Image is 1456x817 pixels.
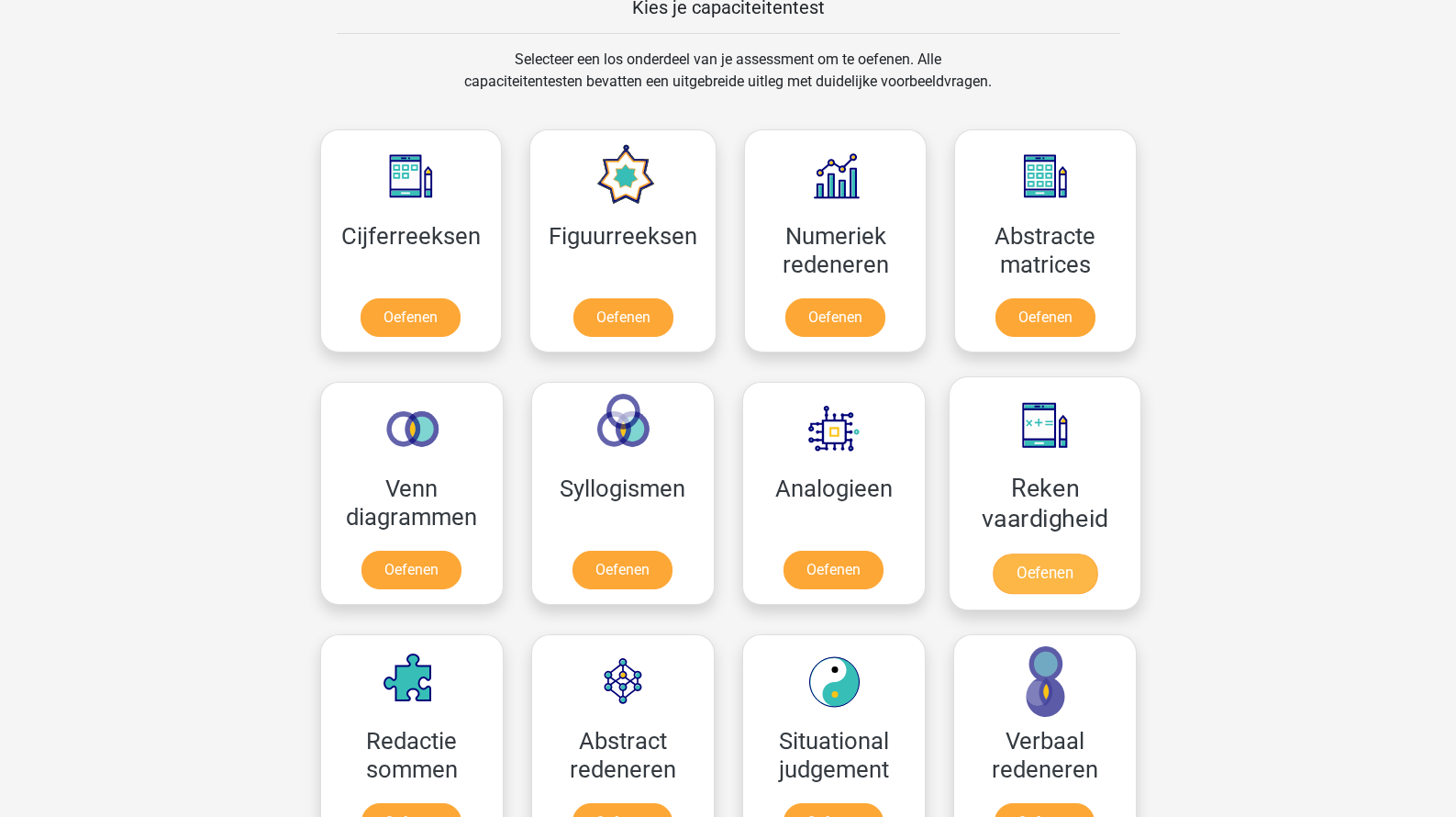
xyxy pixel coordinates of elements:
[361,298,461,337] a: Oefenen
[785,298,885,337] a: Oefenen
[995,298,1095,337] a: Oefenen
[573,298,673,337] a: Oefenen
[361,551,461,589] a: Oefenen
[572,551,672,589] a: Oefenen
[992,554,1096,594] a: Oefenen
[447,49,1009,115] div: Selecteer een los onderdeel van je assessment om te oefenen. Alle capaciteitentesten bevatten een...
[784,551,884,589] a: Oefenen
